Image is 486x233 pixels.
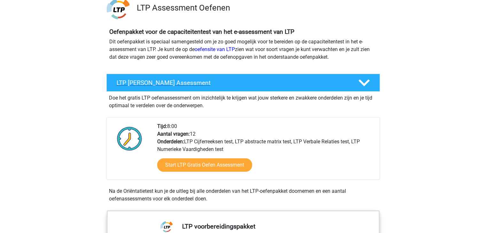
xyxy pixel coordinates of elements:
b: Tijd: [157,123,167,129]
b: Oefenpakket voor de capaciteitentest van het e-assessment van LTP [109,28,294,35]
div: Doe het gratis LTP oefenassessment om inzichtelijk te krijgen wat jouw sterkere en zwakkere onder... [106,92,380,109]
p: Dit oefenpakket is speciaal samengesteld om je zo goed mogelijk voor te bereiden op de capaciteit... [109,38,377,61]
div: Na de Oriëntatietest kun je de uitleg bij alle onderdelen van het LTP-oefenpakket doornemen en ee... [106,187,380,203]
b: Aantal vragen: [157,131,190,137]
div: 8:00 12 LTP Cijferreeksen test, LTP abstracte matrix test, LTP Verbale Relaties test, LTP Numerie... [152,123,379,179]
img: Klok [113,123,146,154]
a: oefensite van LTP [195,46,235,52]
a: LTP [PERSON_NAME] Assessment [104,74,382,92]
h3: LTP Assessment Oefenen [137,3,375,13]
a: Start LTP Gratis Oefen Assessment [157,158,252,172]
b: Onderdelen: [157,139,184,145]
h4: LTP [PERSON_NAME] Assessment [117,79,348,86]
